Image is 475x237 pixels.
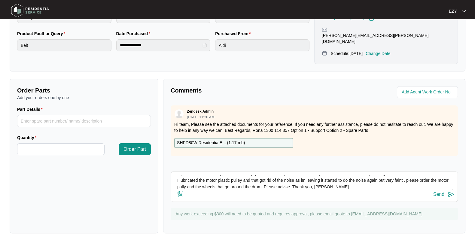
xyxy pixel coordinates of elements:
label: Quantity [17,135,39,141]
button: Order Part [119,143,151,155]
img: map-pin [322,50,327,56]
p: [DATE] 11:20 AM [187,115,215,119]
input: Part Details [17,115,151,127]
img: send-icon.svg [447,191,455,198]
p: EZY [449,8,457,14]
p: [PERSON_NAME][EMAIL_ADDRESS][PERSON_NAME][DOMAIN_NAME] [322,32,450,44]
p: Any work exceeding $300 will need to be quoted and requires approval, please email quote to [EMAI... [175,211,455,217]
p: Hi team, Please see the attached documents for your reference. If you need any further assistance... [174,121,454,133]
img: user.svg [175,109,184,118]
img: dropdown arrow [462,10,466,13]
img: residentia service logo [9,2,51,20]
p: Zendesk Admin [187,109,214,114]
button: Send [433,190,455,199]
label: Product Fault or Query [17,31,68,37]
p: Schedule: [DATE] [331,50,363,56]
p: SHPD80W Residentia E... ( 1.17 mb ) [177,140,245,146]
input: Purchased From [215,39,309,51]
input: Quantity [17,144,104,155]
p: Order Parts [17,86,151,95]
img: file-attachment-doc.svg [177,190,184,198]
label: Part Details [17,106,45,112]
label: Purchased From [215,31,253,37]
input: Date Purchased [120,42,202,48]
input: Product Fault or Query [17,39,111,51]
span: Order Part [123,146,146,153]
textarea: Hi team, our technican attended this job [DATE], please see report: Machine is doing like a squea... [174,175,455,190]
input: Add Agent Work Order No. [402,89,454,96]
p: Comments [171,86,310,95]
label: Date Purchased [116,31,153,37]
p: Add your orders one by one [17,95,151,101]
img: map-pin [322,27,327,32]
p: Change Date [366,50,391,56]
div: Send [433,192,444,197]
